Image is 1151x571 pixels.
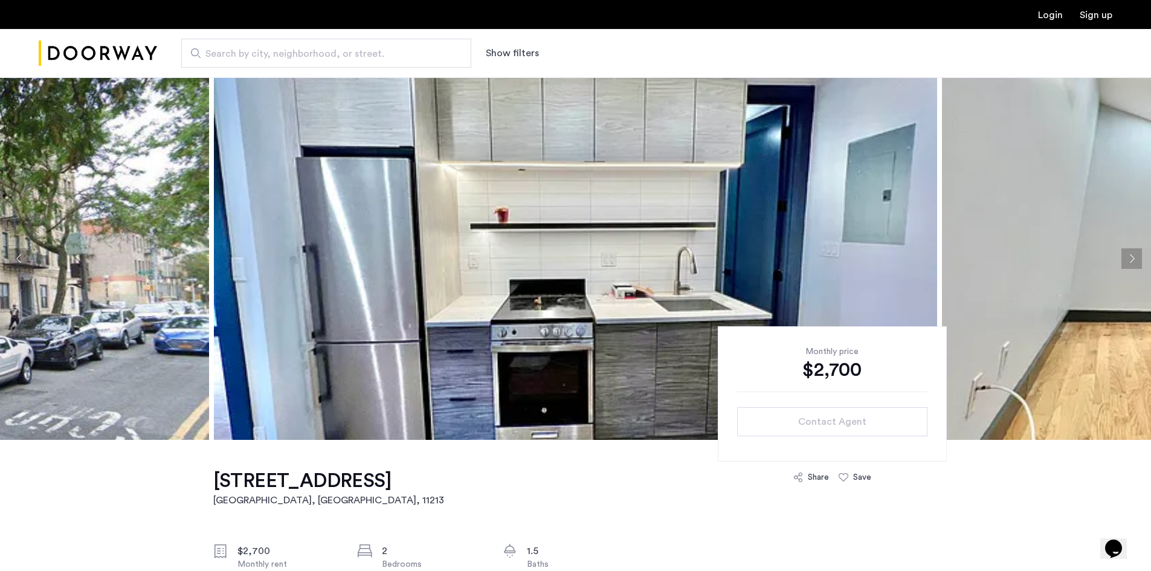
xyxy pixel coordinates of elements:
[527,558,628,570] div: Baths
[1080,10,1112,20] a: Registration
[527,544,628,558] div: 1.5
[213,469,444,508] a: [STREET_ADDRESS][GEOGRAPHIC_DATA], [GEOGRAPHIC_DATA], 11213
[382,558,483,570] div: Bedrooms
[9,248,30,269] button: Previous apartment
[237,558,339,570] div: Monthly rent
[39,31,157,76] a: Cazamio Logo
[1038,10,1063,20] a: Login
[737,358,927,382] div: $2,700
[181,39,471,68] input: Apartment Search
[237,544,339,558] div: $2,700
[798,415,866,429] span: Contact Agent
[808,471,829,483] div: Share
[737,407,927,436] button: button
[853,471,871,483] div: Save
[382,544,483,558] div: 2
[1100,523,1139,559] iframe: chat widget
[205,47,437,61] span: Search by city, neighborhood, or street.
[486,46,539,60] button: Show or hide filters
[214,77,937,440] img: apartment
[1121,248,1142,269] button: Next apartment
[213,469,444,493] h1: [STREET_ADDRESS]
[39,31,157,76] img: logo
[213,493,444,508] h2: [GEOGRAPHIC_DATA], [GEOGRAPHIC_DATA] , 11213
[737,346,927,358] div: Monthly price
